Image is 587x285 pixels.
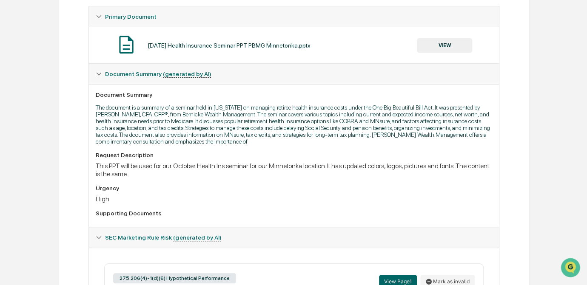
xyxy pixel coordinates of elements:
[96,162,492,178] div: This PPT will be used for our October Health Ins seminar for our Minnetonka location. It has upda...
[173,234,221,241] u: (generated by AI)
[163,71,211,78] u: (generated by AI)
[89,64,499,84] div: Document Summary (generated by AI)
[70,107,105,115] span: Attestations
[5,103,58,119] a: 🖐️Preclearance
[85,144,103,150] span: Pylon
[89,6,499,27] div: Primary Document
[116,34,137,55] img: Document Icon
[5,119,57,135] a: 🔎Data Lookup
[105,71,211,77] span: Document Summary
[89,227,499,248] div: SEC Marketing Rule Risk (generated by AI)
[105,234,221,241] span: SEC Marketing Rule Risk
[9,65,24,80] img: 1746055101610-c473b297-6a78-478c-a979-82029cc54cd1
[60,143,103,150] a: Powered byPylon
[96,91,492,98] div: Document Summary
[417,38,472,53] button: VIEW
[148,42,311,49] div: [DATE] Health Insurance Seminar PPT PBMG Minnetonka.pptx
[96,210,492,217] div: Supporting Documents
[62,107,68,114] div: 🗄️
[58,103,109,119] a: 🗄️Attestations
[560,257,583,280] iframe: Open customer support
[9,124,15,130] div: 🔎
[96,195,492,203] div: High
[145,67,155,77] button: Start new chat
[9,17,155,31] p: How can we help?
[113,273,236,283] div: 275.206(4)-1(d)(6) Hypothetical Performance
[89,84,499,227] div: Document Summary (generated by AI)
[105,13,157,20] span: Primary Document
[96,104,492,145] p: The document is a summary of a seminar held in [US_STATE] on managing retiree health insurance co...
[89,27,499,63] div: Primary Document
[9,107,15,114] div: 🖐️
[29,65,140,73] div: Start new chat
[96,185,492,192] div: Urgency
[17,123,54,131] span: Data Lookup
[29,73,108,80] div: We're available if you need us!
[96,152,492,158] div: Request Description
[17,107,55,115] span: Preclearance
